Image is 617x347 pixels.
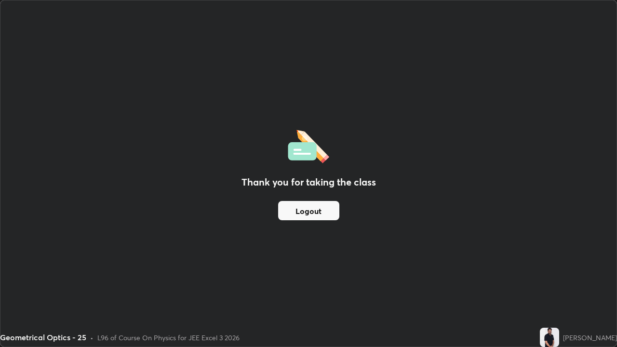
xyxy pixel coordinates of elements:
div: • [90,333,94,343]
div: [PERSON_NAME] [563,333,617,343]
img: offlineFeedback.1438e8b3.svg [288,127,329,163]
div: L96 of Course On Physics for JEE Excel 3 2026 [97,333,240,343]
img: a4c94a1eef7543cf89a495a7deb2b920.jpg [540,328,559,347]
h2: Thank you for taking the class [241,175,376,189]
button: Logout [278,201,339,220]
